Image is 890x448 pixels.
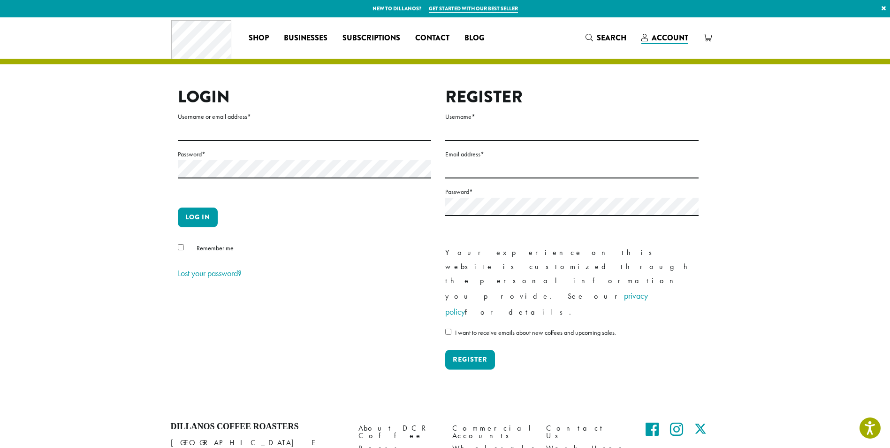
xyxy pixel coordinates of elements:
[445,350,495,370] button: Register
[249,32,269,44] span: Shop
[358,422,438,442] a: About DCR Coffee
[445,329,451,335] input: I want to receive emails about new coffees and upcoming sales.
[197,244,234,252] span: Remember me
[171,422,344,432] h4: Dillanos Coffee Roasters
[445,246,699,320] p: Your experience on this website is customized through the personal information you provide. See o...
[342,32,400,44] span: Subscriptions
[178,87,431,107] h2: Login
[178,111,431,123] label: Username or email address
[178,208,218,227] button: Log in
[445,111,699,123] label: Username
[652,32,688,43] span: Account
[455,328,616,337] span: I want to receive emails about new coffees and upcoming sales.
[464,32,484,44] span: Blog
[429,5,518,13] a: Get started with our best seller
[597,32,626,43] span: Search
[415,32,449,44] span: Contact
[578,30,634,46] a: Search
[178,268,242,278] a: Lost your password?
[445,186,699,198] label: Password
[284,32,327,44] span: Businesses
[178,148,431,160] label: Password
[445,87,699,107] h2: Register
[445,290,648,317] a: privacy policy
[546,422,626,442] a: Contact Us
[241,31,276,46] a: Shop
[452,422,532,442] a: Commercial Accounts
[445,148,699,160] label: Email address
